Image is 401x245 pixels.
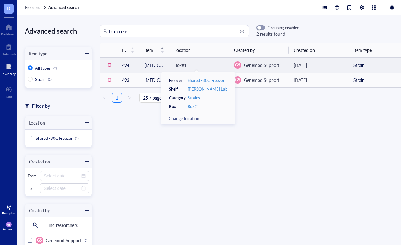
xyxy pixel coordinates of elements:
[268,25,299,31] div: Grouping disabled
[139,43,169,58] th: Item
[2,72,16,76] div: Inventory
[169,43,229,58] th: Location
[2,211,15,215] div: Free plan
[25,207,50,214] div: Created by
[169,115,228,122] div: Change location
[37,238,42,243] span: GS
[25,119,45,126] div: Location
[35,76,45,82] span: Strain
[244,62,279,68] span: Genemod Support
[112,93,122,103] li: 1
[128,96,131,100] span: right
[144,47,157,54] span: Item
[25,50,47,57] div: Item type
[117,58,139,73] td: 494
[174,62,187,68] div: Box#1
[2,52,16,56] div: Notebook
[7,4,10,12] span: R
[139,93,171,103] div: Page Size
[36,135,72,141] span: Shared -80C Freezer
[44,185,80,192] input: Select date
[100,93,110,103] li: Previous Page
[100,93,110,103] button: left
[124,93,134,103] li: Next Page
[44,172,80,179] input: Select date
[188,86,227,92] a: [PERSON_NAME] Lab
[235,62,240,68] span: GS
[244,77,279,83] span: Genemod Support
[139,73,169,87] td: [MEDICAL_DATA]
[28,186,38,191] div: To
[169,86,187,92] div: Shelf
[139,58,169,73] td: [MEDICAL_DATA]
[122,47,127,54] span: ID
[117,43,139,58] th: ID
[53,66,57,70] div: (2)
[1,32,16,36] div: Dashboard
[188,78,225,83] a: Shared -80C Freezer
[112,93,122,102] a: 1
[46,237,81,243] span: Genemod Support
[124,93,134,103] button: right
[103,96,106,100] span: left
[188,104,199,109] a: Box#1
[7,223,11,226] span: NK
[143,93,167,102] span: 25 / page
[48,78,52,81] div: (2)
[169,104,187,109] div: Box
[289,43,348,58] th: Created on
[2,42,16,56] a: Notebook
[1,22,16,36] a: Dashboard
[32,102,50,110] div: Filter by
[84,238,87,242] div: (2)
[2,62,16,76] a: Inventory
[75,136,79,140] div: (2)
[169,78,187,83] div: Freezer
[294,77,343,83] div: [DATE]
[25,4,40,10] span: Freezers
[25,25,92,37] div: Advanced search
[117,73,139,87] td: 493
[256,31,299,37] div: 2 results found
[188,95,200,101] a: Strains
[169,95,187,101] div: Category
[28,173,38,179] div: From
[35,65,51,71] span: All types
[3,227,15,231] div: Account
[6,95,12,98] div: Add
[25,5,47,10] a: Freezers
[48,5,80,10] a: Advanced search
[25,158,50,165] div: Created on
[294,62,343,68] div: [DATE]
[235,77,240,83] span: GS
[229,43,289,58] th: Created by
